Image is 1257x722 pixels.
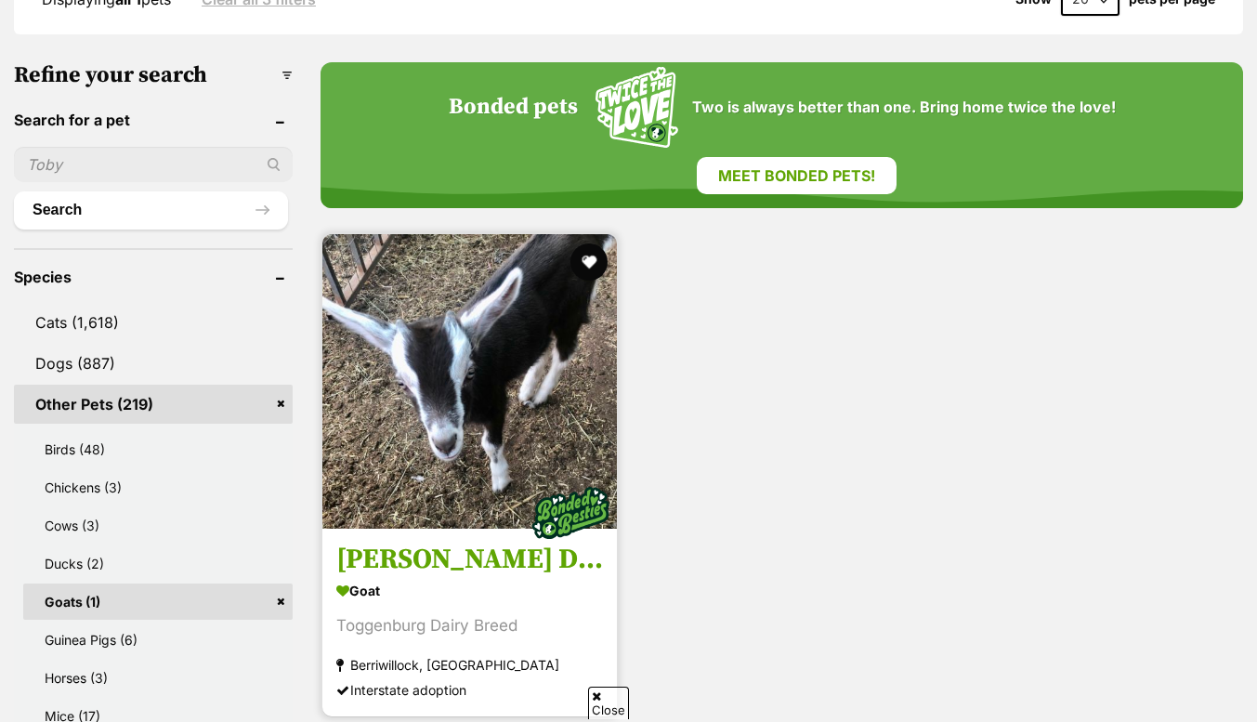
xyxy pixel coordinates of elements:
img: Tame Young Dairy Goats Doelings plus free Wethers - Goat [322,234,617,529]
span: Two is always better than one. Bring home twice the love! [692,98,1116,116]
header: Species [14,269,293,285]
a: Guinea Pigs (6) [23,622,293,658]
img: bonded besties [524,467,617,560]
input: Toby [14,147,293,182]
a: Ducks (2) [23,545,293,582]
h4: Bonded pets [449,95,578,121]
a: Meet bonded pets! [697,157,897,194]
button: favourite [570,243,608,281]
a: Goats (1) [23,584,293,620]
span: Close [588,687,629,719]
header: Search for a pet [14,112,293,128]
a: Cats (1,618) [14,303,293,342]
strong: Berriwillock, [GEOGRAPHIC_DATA] [336,653,603,678]
h3: [PERSON_NAME] Dairy Goats Doelings plus free Wethers [336,543,603,578]
a: Chickens (3) [23,469,293,505]
a: Horses (3) [23,660,293,696]
a: Birds (48) [23,431,293,467]
a: Dogs (887) [14,344,293,383]
h3: Refine your search [14,62,293,88]
div: Toggenburg Dairy Breed [336,614,603,639]
a: Cows (3) [23,507,293,544]
div: Interstate adoption [336,678,603,703]
strong: Goat [336,578,603,605]
a: [PERSON_NAME] Dairy Goats Doelings plus free Wethers Goat Toggenburg Dairy Breed Berriwillock, [G... [322,529,617,717]
img: Squiggle [596,67,678,148]
button: Search [14,191,288,229]
a: Other Pets (219) [14,385,293,424]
